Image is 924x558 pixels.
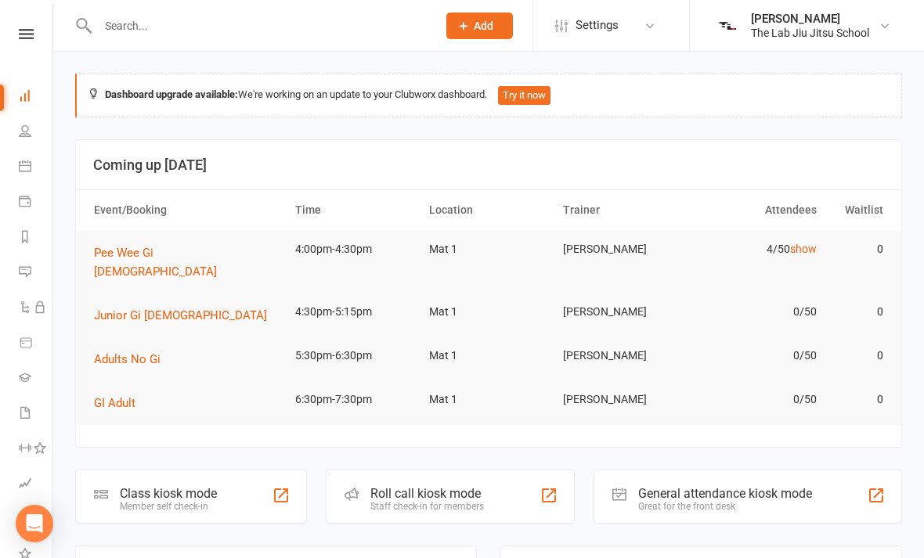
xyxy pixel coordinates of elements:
a: show [790,243,817,255]
a: People [19,115,54,150]
td: 0 [824,337,891,374]
td: Mat 1 [422,337,556,374]
button: Try it now [498,86,550,105]
h3: Coming up [DATE] [93,157,884,173]
th: Event/Booking [87,190,288,230]
div: Staff check-in for members [370,501,484,512]
button: Junior Gi [DEMOGRAPHIC_DATA] [94,306,278,325]
div: The Lab Jiu Jitsu School [751,26,869,40]
a: Payments [19,185,54,221]
td: [PERSON_NAME] [556,337,690,374]
td: 6:30pm-7:30pm [288,381,422,418]
td: 4:30pm-5:15pm [288,293,422,330]
th: Location [422,190,556,230]
th: Time [288,190,422,230]
a: Assessments [19,467,54,502]
td: 0 [824,231,891,268]
th: Waitlist [824,190,891,230]
td: 0/50 [690,381,824,418]
button: Adults No Gi [94,350,171,369]
div: Roll call kiosk mode [370,486,484,501]
a: Product Sales [19,326,54,362]
span: GI Adult [94,396,135,410]
td: 4/50 [690,231,824,268]
td: 0 [824,381,891,418]
a: Calendar [19,150,54,185]
td: 0/50 [690,293,824,330]
div: Open Intercom Messenger [16,505,53,542]
div: [PERSON_NAME] [751,12,869,26]
td: 0 [824,293,891,330]
div: General attendance kiosk mode [638,486,812,501]
td: 0/50 [690,337,824,374]
th: Trainer [556,190,690,230]
div: Member self check-in [120,501,217,512]
span: Junior Gi [DEMOGRAPHIC_DATA] [94,308,267,322]
button: Pee Wee Gi [DEMOGRAPHIC_DATA] [94,243,281,281]
span: Add [474,20,493,32]
div: We're working on an update to your Clubworx dashboard. [75,74,902,117]
td: 5:30pm-6:30pm [288,337,422,374]
img: thumb_image1727872028.png [712,10,743,41]
td: 4:00pm-4:30pm [288,231,422,268]
th: Attendees [690,190,824,230]
span: Pee Wee Gi [DEMOGRAPHIC_DATA] [94,246,217,279]
strong: Dashboard upgrade available: [105,88,238,100]
a: Dashboard [19,80,54,115]
td: [PERSON_NAME] [556,231,690,268]
td: Mat 1 [422,381,556,418]
button: GI Adult [94,394,146,412]
a: Reports [19,221,54,256]
td: Mat 1 [422,293,556,330]
td: Mat 1 [422,231,556,268]
td: [PERSON_NAME] [556,381,690,418]
button: Add [446,13,513,39]
span: Adults No Gi [94,352,161,366]
div: Class kiosk mode [120,486,217,501]
span: Settings [576,8,619,43]
input: Search... [93,15,426,37]
td: [PERSON_NAME] [556,293,690,330]
div: Great for the front desk [638,501,812,512]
